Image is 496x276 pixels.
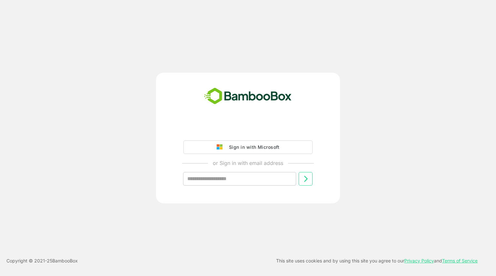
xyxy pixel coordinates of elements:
img: google [217,144,226,150]
p: or Sign in with email address [213,159,283,167]
p: Copyright © 2021- 25 BambooBox [6,257,78,265]
div: Sign in with Microsoft [226,143,279,151]
a: Privacy Policy [404,258,434,263]
img: bamboobox [201,86,295,107]
p: This site uses cookies and by using this site you agree to our and [276,257,478,265]
button: Sign in with Microsoft [183,140,313,154]
a: Terms of Service [442,258,478,263]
